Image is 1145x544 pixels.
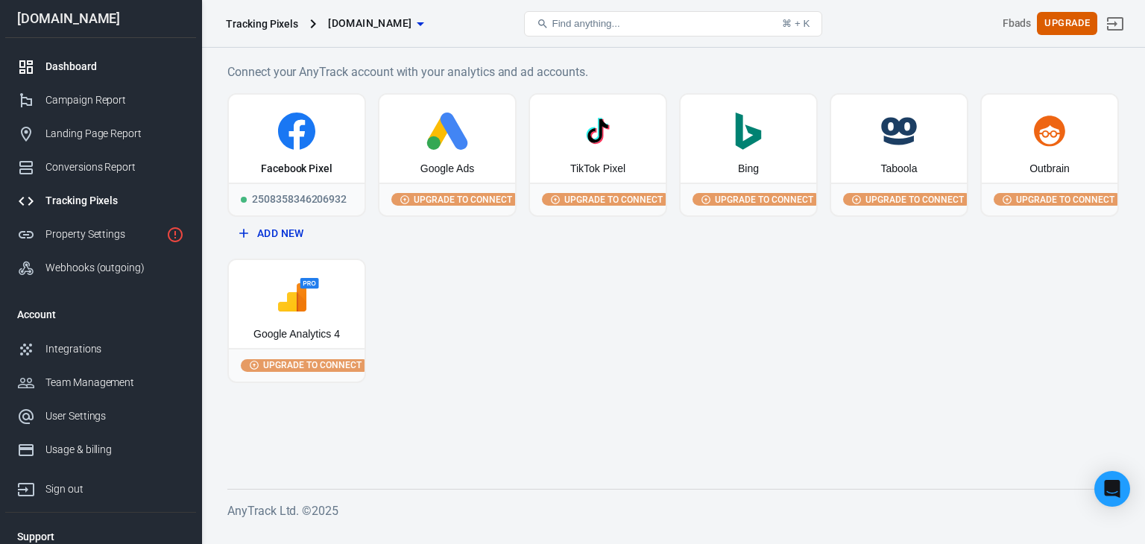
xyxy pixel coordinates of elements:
[261,162,332,177] div: Facebook Pixel
[5,218,196,251] a: Property Settings
[233,220,360,247] button: Add New
[1097,6,1133,42] a: Sign out
[45,126,184,142] div: Landing Page Report
[241,197,247,203] span: Running
[253,327,340,342] div: Google Analytics 4
[227,259,366,382] button: Google Analytics 4Upgrade to connect
[411,193,515,206] span: Upgrade to connect
[5,466,196,506] a: Sign out
[1094,471,1130,507] div: Open Intercom Messenger
[166,226,184,244] svg: Property is not installed yet
[45,481,184,497] div: Sign out
[5,332,196,366] a: Integrations
[45,442,184,458] div: Usage & billing
[782,18,810,29] div: ⌘ + K
[227,63,1119,81] h6: Connect your AnyTrack account with your analytics and ad accounts.
[420,162,474,177] div: Google Ads
[45,375,184,390] div: Team Management
[529,93,667,217] button: TikTok PixelUpgrade to connect
[5,117,196,151] a: Landing Page Report
[524,11,822,37] button: Find anything...⌘ + K
[260,358,365,372] span: Upgrade to connect
[45,227,160,242] div: Property Settings
[830,93,968,217] button: TaboolaUpgrade to connect
[1013,193,1117,206] span: Upgrade to connect
[738,162,759,177] div: Bing
[5,184,196,218] a: Tracking Pixels
[5,50,196,83] a: Dashboard
[552,18,619,29] span: Find anything...
[45,92,184,108] div: Campaign Report
[880,162,917,177] div: Taboola
[5,251,196,285] a: Webhooks (outgoing)
[5,433,196,466] a: Usage & billing
[712,193,816,206] span: Upgrade to connect
[45,341,184,357] div: Integrations
[5,12,196,25] div: [DOMAIN_NAME]
[328,14,411,33] span: gaza47.store
[561,193,666,206] span: Upgrade to connect
[862,193,967,206] span: Upgrade to connect
[45,159,184,175] div: Conversions Report
[5,83,196,117] a: Campaign Report
[1037,12,1097,35] button: Upgrade
[45,260,184,276] div: Webhooks (outgoing)
[5,366,196,399] a: Team Management
[45,408,184,424] div: User Settings
[45,193,184,209] div: Tracking Pixels
[5,399,196,433] a: User Settings
[980,93,1119,217] button: OutbrainUpgrade to connect
[226,16,298,31] div: Tracking Pixels
[679,93,818,217] button: BingUpgrade to connect
[570,162,625,177] div: TikTok Pixel
[227,502,1119,520] h6: AnyTrack Ltd. © 2025
[1003,16,1032,31] div: Account id: tR2bt8Tt
[227,93,366,217] a: Facebook PixelRunning2508358346206932
[5,151,196,184] a: Conversions Report
[1029,162,1070,177] div: Outbrain
[5,297,196,332] li: Account
[45,59,184,75] div: Dashboard
[322,10,429,37] button: [DOMAIN_NAME]
[229,183,365,215] div: 2508358346206932
[378,93,517,217] button: Google AdsUpgrade to connect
